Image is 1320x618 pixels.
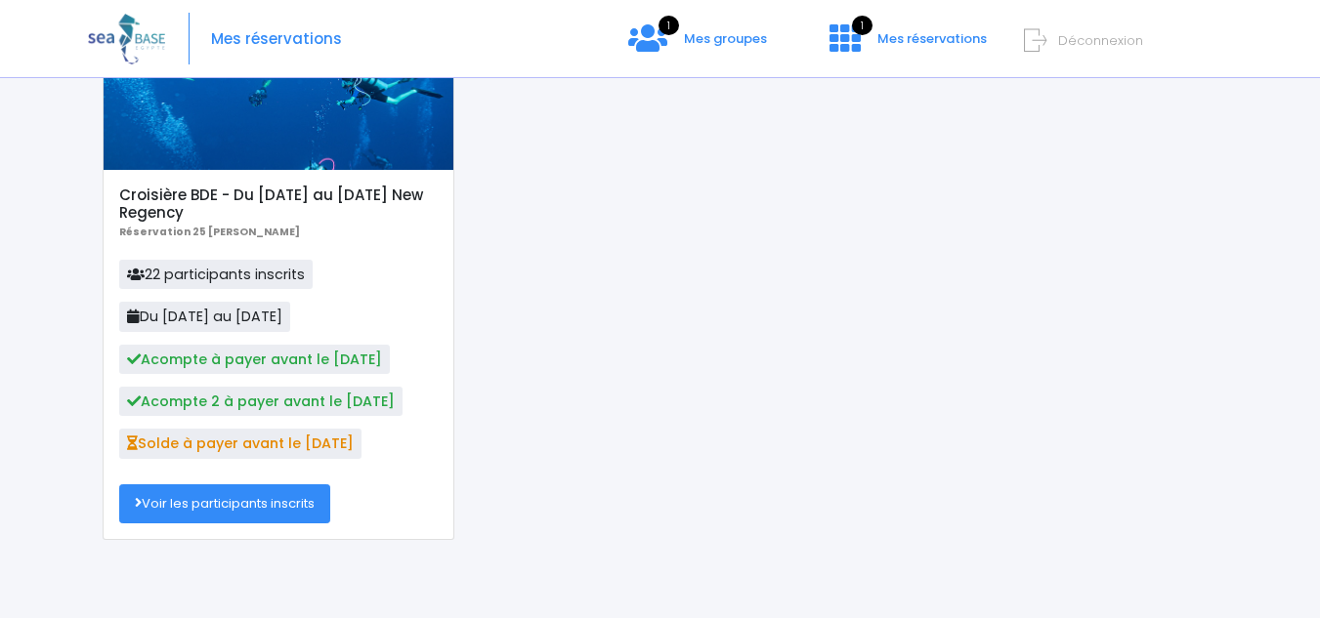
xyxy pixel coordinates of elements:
[659,16,679,35] span: 1
[814,36,999,55] a: 1 Mes réservations
[613,36,783,55] a: 1 Mes groupes
[877,29,987,48] span: Mes réservations
[684,29,767,48] span: Mes groupes
[1058,31,1143,50] span: Déconnexion
[119,345,390,374] span: Acompte à payer avant le [DATE]
[119,429,362,458] span: Solde à payer avant le [DATE]
[119,186,438,222] h5: Croisière BDE - Du [DATE] au [DATE] New Regency
[119,260,313,289] span: 22 participants inscrits
[119,484,330,523] a: Voir les participants inscrits
[119,387,403,416] span: Acompte 2 à payer avant le [DATE]
[119,302,290,331] span: Du [DATE] au [DATE]
[852,16,873,35] span: 1
[119,225,300,239] b: Réservation 25 [PERSON_NAME]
